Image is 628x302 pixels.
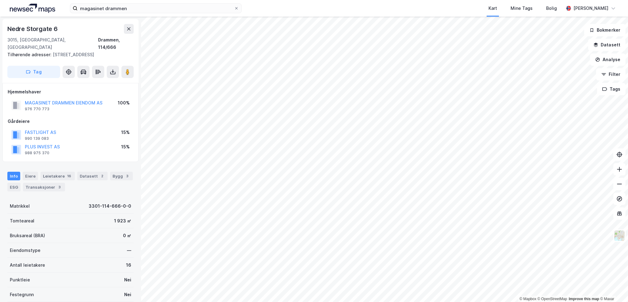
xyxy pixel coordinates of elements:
[8,88,133,96] div: Hjemmelshaver
[7,24,59,34] div: Nedre Storgate 6
[124,276,131,284] div: Nei
[23,172,38,180] div: Eiere
[538,297,567,301] a: OpenStreetMap
[10,232,45,239] div: Bruksareal (BRA)
[40,172,75,180] div: Leietakere
[66,173,72,179] div: 16
[614,230,625,241] img: Z
[25,107,49,112] div: 976 770 773
[56,184,63,190] div: 3
[8,118,133,125] div: Gårdeiere
[10,261,45,269] div: Antall leietakere
[121,143,130,151] div: 15%
[511,5,533,12] div: Mine Tags
[124,291,131,298] div: Nei
[10,202,30,210] div: Matrikkel
[588,39,626,51] button: Datasett
[114,217,131,225] div: 1 923 ㎡
[7,52,53,57] span: Tilhørende adresser:
[519,297,536,301] a: Mapbox
[118,99,130,107] div: 100%
[89,202,131,210] div: 3301-114-666-0-0
[110,172,133,180] div: Bygg
[7,66,60,78] button: Tag
[10,291,34,298] div: Festegrunn
[7,183,21,191] div: ESG
[77,172,108,180] div: Datasett
[597,273,628,302] iframe: Chat Widget
[25,151,49,155] div: 988 975 370
[488,5,497,12] div: Kart
[121,129,130,136] div: 15%
[7,172,20,180] div: Info
[590,53,626,66] button: Analyse
[123,232,131,239] div: 0 ㎡
[584,24,626,36] button: Bokmerker
[23,183,65,191] div: Transaksjoner
[78,4,234,13] input: Søk på adresse, matrikkel, gårdeiere, leietakere eller personer
[597,83,626,95] button: Tags
[7,51,129,58] div: [STREET_ADDRESS]
[569,297,599,301] a: Improve this map
[7,36,98,51] div: 3015, [GEOGRAPHIC_DATA], [GEOGRAPHIC_DATA]
[25,136,49,141] div: 990 139 083
[546,5,557,12] div: Bolig
[124,173,130,179] div: 3
[126,261,131,269] div: 16
[127,247,131,254] div: —
[10,276,30,284] div: Punktleie
[573,5,608,12] div: [PERSON_NAME]
[10,217,34,225] div: Tomteareal
[99,173,105,179] div: 2
[98,36,134,51] div: Drammen, 114/666
[10,247,40,254] div: Eiendomstype
[10,4,55,13] img: logo.a4113a55bc3d86da70a041830d287a7e.svg
[596,68,626,80] button: Filter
